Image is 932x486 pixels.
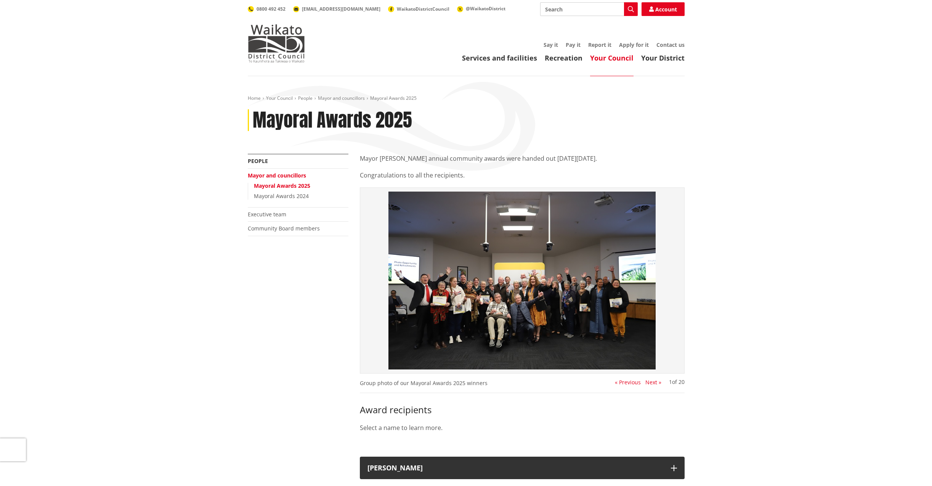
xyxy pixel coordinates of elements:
[367,464,663,472] div: [PERSON_NAME]
[248,211,286,218] a: Executive team
[360,154,685,163] p: Mayor [PERSON_NAME] annual community awards were handed out [DATE][DATE].
[248,95,685,102] nav: breadcrumb
[248,24,305,62] img: Waikato District Council - Te Kaunihera aa Takiwaa o Waikato
[302,6,380,12] span: [EMAIL_ADDRESS][DOMAIN_NAME]
[318,95,365,101] a: Mayor and councillors
[364,192,680,369] img: Group photo of our Mayoral Awards 2025 winners
[248,225,320,232] a: Community Board members
[248,172,306,179] a: Mayor and councillors
[590,53,634,62] a: Your Council
[248,157,268,165] a: People
[360,404,685,416] h3: Award recipients
[615,379,641,385] button: « Previous
[248,6,286,12] a: 0800 492 452
[360,423,685,432] p: Select a name to learn more.
[457,5,505,12] a: @WaikatoDistrict
[566,41,581,48] a: Pay it
[254,192,309,200] a: Mayoral Awards 2024
[466,5,505,12] span: @WaikatoDistrict
[266,95,293,101] a: Your Council
[370,95,417,101] span: Mayoral Awards 2025
[293,6,380,12] a: [EMAIL_ADDRESS][DOMAIN_NAME]
[248,95,261,101] a: Home
[397,6,449,12] span: WaikatoDistrictCouncil
[360,379,574,387] p: Group photo of our Mayoral Awards 2025 winners
[253,109,412,131] h1: Mayoral Awards 2025
[257,6,286,12] span: 0800 492 452
[645,379,661,385] button: Next »
[360,171,685,180] p: Congratulations to all the recipients.
[298,95,313,101] a: People
[619,41,649,48] a: Apply for it
[545,53,582,62] a: Recreation
[669,379,685,385] div: of 20
[360,457,685,480] button: [PERSON_NAME]
[540,2,638,16] input: Search input
[388,6,449,12] a: WaikatoDistrictCouncil
[656,41,685,48] a: Contact us
[642,2,685,16] a: Account
[462,53,537,62] a: Services and facilities
[588,41,611,48] a: Report it
[641,53,685,62] a: Your District
[544,41,558,48] a: Say it
[254,182,310,189] a: Mayoral Awards 2025
[669,378,672,385] span: 1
